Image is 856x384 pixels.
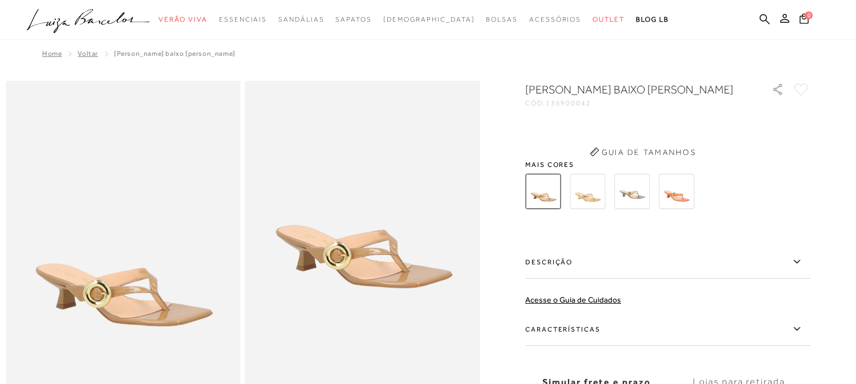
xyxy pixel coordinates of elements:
span: Essenciais [219,15,267,23]
label: Descrição [525,246,810,279]
a: noSubCategoriesText [278,9,324,30]
button: Guia de Tamanhos [586,143,700,161]
h1: [PERSON_NAME] BAIXO [PERSON_NAME] [525,81,739,97]
a: noSubCategoriesText [383,9,475,30]
a: noSubCategoriesText [529,9,581,30]
a: Home [42,50,62,58]
a: noSubCategoriesText [486,9,518,30]
a: noSubCategoriesText [335,9,371,30]
span: BLOG LB [636,15,669,23]
img: SANDÁLIA SALTO BAIXO MAXI FIVELA BEGE ARGILA [525,174,561,209]
span: Acessórios [529,15,581,23]
div: CÓD: [525,100,753,107]
span: Outlet [593,15,624,23]
span: [DEMOGRAPHIC_DATA] [383,15,475,23]
span: 0 [805,11,813,19]
span: Sapatos [335,15,371,23]
span: Mais cores [525,161,810,168]
img: SANDÁLIA SALTO BAIXO MAXI FIVELA COBRA METAL TITÂNIO [614,174,650,209]
img: SANDÁLIA SALTO BAIXO MAXI FIVELA LARANJA SUNSET [659,174,694,209]
label: Características [525,313,810,346]
img: SANDÁLIA SALTO BAIXO MAXI FIVELA COBRA METAL DOURADO [570,174,605,209]
button: 0 [796,13,812,28]
span: Verão Viva [159,15,208,23]
span: [PERSON_NAME] BAIXO [PERSON_NAME] [114,50,236,58]
a: noSubCategoriesText [219,9,267,30]
a: BLOG LB [636,9,669,30]
a: Voltar [78,50,98,58]
span: Bolsas [486,15,518,23]
a: noSubCategoriesText [159,9,208,30]
a: noSubCategoriesText [593,9,624,30]
a: Acesse o Guia de Cuidados [525,295,621,304]
span: Sandálias [278,15,324,23]
span: 136900042 [546,99,591,107]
